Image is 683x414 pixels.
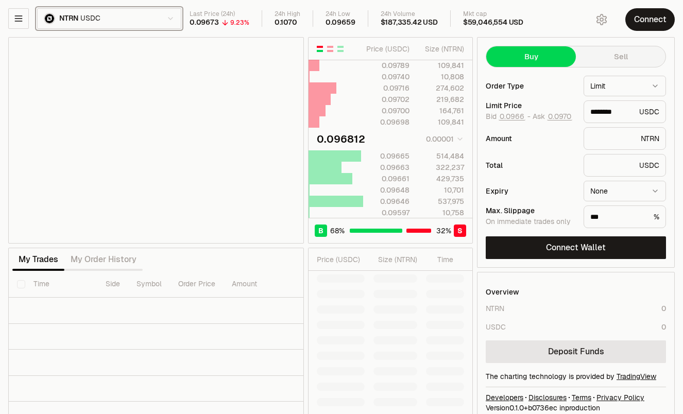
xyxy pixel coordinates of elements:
[364,72,409,82] div: 0.09740
[381,18,438,27] div: $187,335.42 USD
[9,38,303,243] iframe: Financial Chart
[364,44,409,54] div: Price ( USDC )
[486,392,523,403] a: Developers
[418,106,464,116] div: 164,761
[316,45,324,53] button: Show Buy and Sell Orders
[190,10,249,18] div: Last Price (24h)
[596,392,644,403] a: Privacy Policy
[80,14,100,23] span: USDC
[463,18,523,27] div: $59,046,554 USD
[25,271,97,298] th: Time
[326,45,334,53] button: Show Sell Orders Only
[336,45,345,53] button: Show Buy Orders Only
[547,112,572,120] button: 0.0970
[661,322,666,332] div: 0
[418,208,464,218] div: 10,758
[463,10,523,18] div: Mkt cap
[486,236,666,259] button: Connect Wallet
[486,135,575,142] div: Amount
[317,132,365,146] div: 0.096812
[584,181,666,201] button: None
[486,82,575,90] div: Order Type
[418,196,464,206] div: 537,975
[64,249,143,270] button: My Order History
[418,44,464,54] div: Size ( NTRN )
[576,46,665,67] button: Sell
[373,254,417,265] div: Size ( NTRN )
[584,205,666,228] div: %
[418,185,464,195] div: 10,701
[330,226,345,236] span: 68 %
[364,174,409,184] div: 0.09661
[486,207,575,214] div: Max. Slippage
[326,18,355,27] div: 0.09659
[533,112,572,122] span: Ask
[17,280,25,288] button: Select all
[364,83,409,93] div: 0.09716
[486,187,575,195] div: Expiry
[97,271,128,298] th: Side
[486,287,519,297] div: Overview
[45,14,54,23] img: NTRN Logo
[364,106,409,116] div: 0.09700
[528,392,567,403] a: Disclosures
[584,76,666,96] button: Limit
[418,162,464,173] div: 322,237
[364,151,409,161] div: 0.09665
[128,271,170,298] th: Symbol
[170,271,224,298] th: Order Price
[230,19,249,27] div: 9.23%
[617,372,656,381] a: TradingView
[486,322,506,332] div: USDC
[584,154,666,177] div: USDC
[364,94,409,105] div: 0.09702
[486,102,575,109] div: Limit Price
[381,10,438,18] div: 24h Volume
[364,196,409,206] div: 0.09646
[418,83,464,93] div: 274,602
[318,226,323,236] span: B
[364,60,409,71] div: 0.09789
[364,208,409,218] div: 0.09597
[59,14,78,23] span: NTRN
[426,254,453,265] div: Time
[418,174,464,184] div: 429,735
[572,392,591,403] a: Terms
[418,151,464,161] div: 514,484
[364,185,409,195] div: 0.09648
[275,10,300,18] div: 24h High
[418,72,464,82] div: 10,808
[224,271,301,298] th: Amount
[457,226,463,236] span: S
[486,217,575,227] div: On immediate trades only
[486,112,531,122] span: Bid -
[301,271,378,298] th: Total
[364,162,409,173] div: 0.09663
[486,162,575,169] div: Total
[418,94,464,105] div: 219,682
[584,127,666,150] div: NTRN
[486,340,666,363] a: Deposit Funds
[486,403,666,413] div: Version 0.1.0 + in production
[625,8,675,31] button: Connect
[317,254,365,265] div: Price ( USDC )
[190,18,219,27] div: 0.09673
[275,18,297,27] div: 0.1070
[486,371,666,382] div: The charting technology is provided by
[528,403,557,412] span: b0736ecdf04740874dce99dfb90a19d87761c153
[661,303,666,314] div: 0
[418,60,464,71] div: 109,841
[423,133,464,145] button: 0.00001
[499,112,525,120] button: 0.0966
[326,10,355,18] div: 24h Low
[486,303,504,314] div: NTRN
[418,117,464,127] div: 109,841
[436,226,451,236] span: 32 %
[12,249,64,270] button: My Trades
[486,46,576,67] button: Buy
[584,100,666,123] div: USDC
[364,117,409,127] div: 0.09698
